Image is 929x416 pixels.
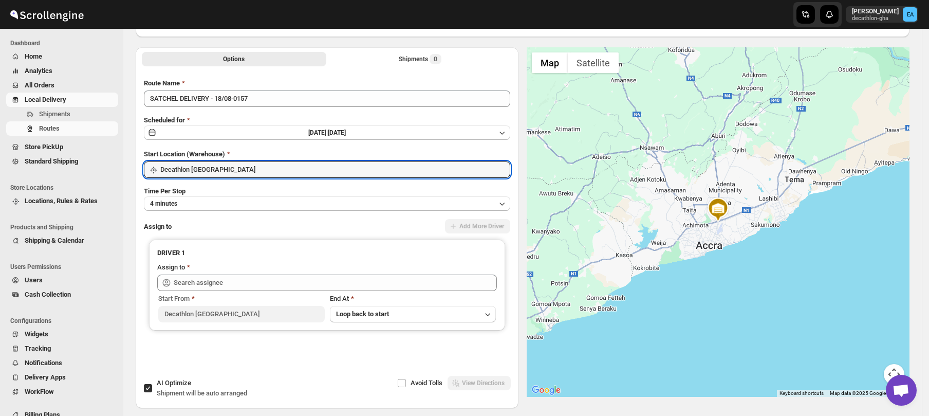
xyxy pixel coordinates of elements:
span: Dashboard [10,39,118,47]
span: Standard Shipping [25,157,78,165]
button: Routes [6,121,118,136]
img: ScrollEngine [8,2,85,27]
div: All Route Options [136,70,518,376]
p: decathlon-gha [852,15,899,22]
span: Shipments [39,110,70,118]
span: Scheduled for [144,116,185,124]
button: User menu [846,6,918,23]
button: Users [6,273,118,287]
span: Routes [39,124,60,132]
span: Time Per Stop [144,187,185,195]
span: Users [25,276,43,284]
div: Assign to [157,262,185,273]
a: Open chat [886,375,917,406]
button: Keyboard shortcuts [779,390,824,397]
button: Selected Shipments [328,52,513,66]
span: Configurations [10,317,118,325]
button: Home [6,49,118,64]
span: Avoid Tolls [411,379,442,387]
span: Store Locations [10,184,118,192]
button: 4 minutes [144,196,510,211]
span: All Orders [25,81,54,89]
span: Shipping & Calendar [25,237,84,244]
button: All Route Options [142,52,326,66]
button: Map camera controls [884,364,904,385]
span: WorkFlow [25,388,54,395]
a: Open this area in Google Maps (opens a new window) [529,384,563,397]
span: Emmanuel Adu-Mensah [903,7,917,22]
span: Cash Collection [25,291,71,298]
span: Local Delivery [25,96,66,103]
h3: DRIVER 1 [157,248,497,258]
span: [DATE] | [308,129,328,136]
span: Options [223,55,245,63]
span: AI Optimize [157,379,191,387]
button: Analytics [6,64,118,78]
input: Search location [160,161,510,178]
span: Delivery Apps [25,373,66,381]
span: Tracking [25,345,51,352]
button: Cash Collection [6,287,118,302]
span: 4 minutes [150,200,177,208]
span: Users Permissions [10,263,118,271]
span: 0 [430,54,441,64]
button: Shipping & Calendar [6,233,118,248]
button: Notifications [6,356,118,370]
span: Analytics [25,67,52,75]
button: All Orders [6,78,118,93]
span: Home [25,52,42,60]
span: Start Location (Warehouse) [144,150,225,158]
span: Notifications [25,359,62,367]
input: Eg: Bengaluru Route [144,91,510,107]
span: [DATE] [328,129,346,136]
button: Delivery Apps [6,370,118,385]
button: Loop back to start [330,306,496,322]
button: Shipments [6,107,118,121]
span: Store PickUp [25,143,63,151]
div: Shipments [399,54,441,64]
span: Loop back to start [336,310,389,318]
button: Show satellite imagery [568,52,619,73]
button: WorkFlow [6,385,118,399]
span: Locations, Rules & Rates [25,197,98,205]
p: [PERSON_NAME] [852,7,899,15]
span: Products and Shipping [10,223,118,231]
span: Start From [158,295,190,302]
input: Search assignee [174,275,497,291]
img: Google [529,384,563,397]
span: Route Name [144,79,180,87]
span: Assign to [144,223,172,230]
button: [DATE]|[DATE] [144,125,510,140]
div: • [160,21,262,31]
button: Widgets [6,327,118,341]
button: Locations, Rules & Rates [6,194,118,208]
span: Map data ©2025 Google [830,390,886,396]
span: Shipment will be auto arranged [157,389,247,397]
button: Show street map [532,52,568,73]
text: EA [907,11,914,18]
span: Widgets [25,330,48,338]
button: Tracking [6,341,118,356]
div: End At [330,294,496,304]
